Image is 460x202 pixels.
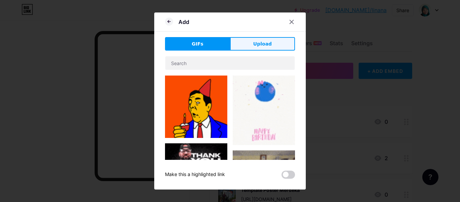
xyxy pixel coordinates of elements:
[233,76,295,145] img: Gihpy
[165,171,225,179] div: Make this a highlighted link
[230,37,295,51] button: Upload
[165,56,295,70] input: Search
[165,76,227,138] img: Gihpy
[253,40,272,48] span: Upload
[192,40,203,48] span: GIFs
[165,143,227,191] img: Gihpy
[165,37,230,51] button: GIFs
[178,18,189,26] div: Add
